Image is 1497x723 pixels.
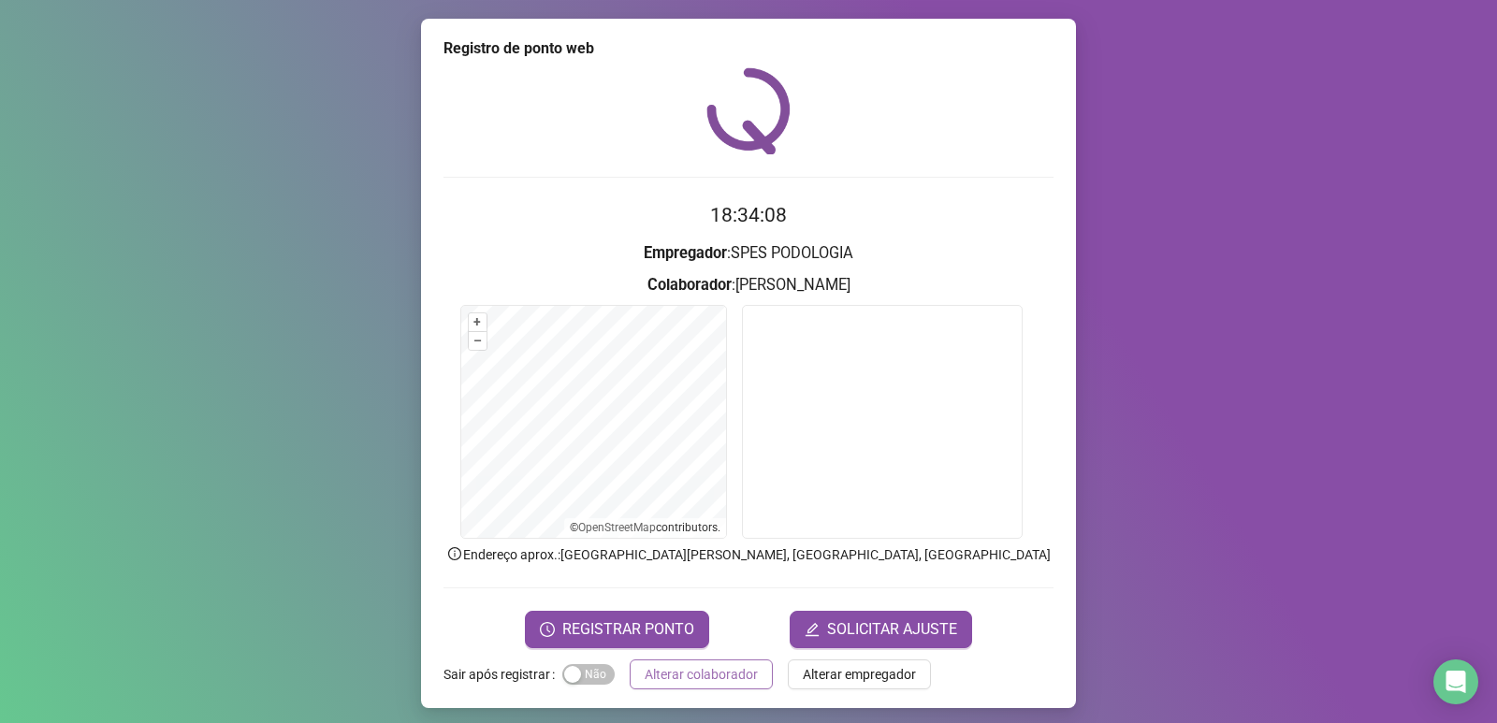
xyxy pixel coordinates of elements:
[540,622,555,637] span: clock-circle
[1433,659,1478,704] div: Open Intercom Messenger
[647,276,732,294] strong: Colaborador
[805,622,820,637] span: edit
[443,273,1054,297] h3: : [PERSON_NAME]
[443,37,1054,60] div: Registro de ponto web
[570,521,720,534] li: © contributors.
[469,313,487,331] button: +
[469,332,487,350] button: –
[443,544,1054,565] p: Endereço aprox. : [GEOGRAPHIC_DATA][PERSON_NAME], [GEOGRAPHIC_DATA], [GEOGRAPHIC_DATA]
[827,618,957,641] span: SOLICITAR AJUSTE
[446,545,463,562] span: info-circle
[630,659,773,689] button: Alterar colaborador
[710,204,787,226] time: 18:34:08
[443,659,562,689] label: Sair após registrar
[788,659,931,689] button: Alterar empregador
[525,611,709,648] button: REGISTRAR PONTO
[578,521,656,534] a: OpenStreetMap
[443,241,1054,266] h3: : SPES PODOLOGIA
[803,664,916,685] span: Alterar empregador
[644,244,727,262] strong: Empregador
[645,664,758,685] span: Alterar colaborador
[790,611,972,648] button: editSOLICITAR AJUSTE
[562,618,694,641] span: REGISTRAR PONTO
[706,67,791,154] img: QRPoint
